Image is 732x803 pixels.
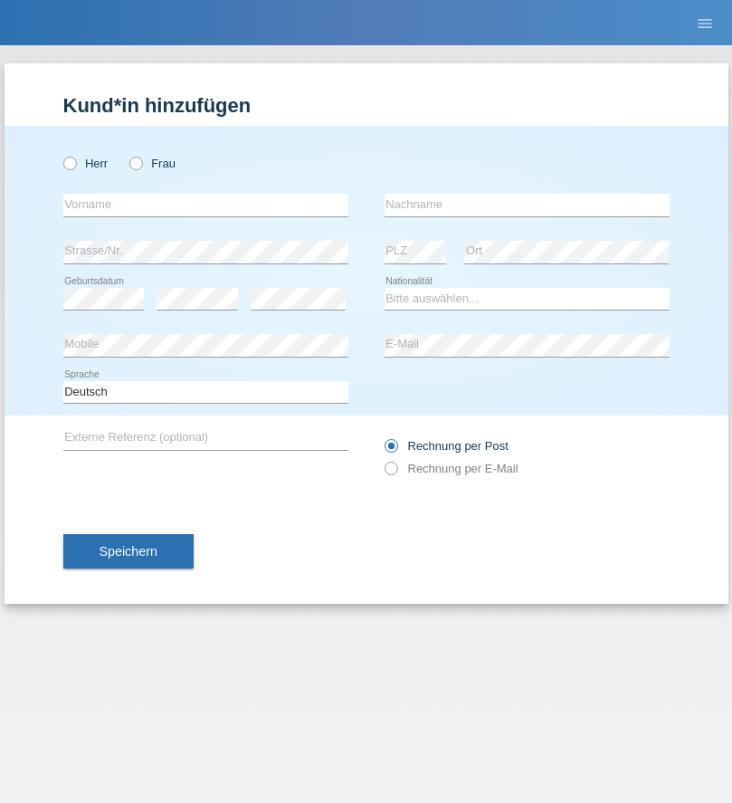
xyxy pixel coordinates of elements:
[129,157,141,168] input: Frau
[63,157,75,168] input: Herr
[129,157,176,170] label: Frau
[63,94,670,117] h1: Kund*in hinzufügen
[385,462,396,484] input: Rechnung per E-Mail
[687,17,723,28] a: menu
[385,439,509,453] label: Rechnung per Post
[63,157,109,170] label: Herr
[100,544,157,559] span: Speichern
[63,534,194,569] button: Speichern
[385,439,396,462] input: Rechnung per Post
[385,462,518,475] label: Rechnung per E-Mail
[696,14,714,33] i: menu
